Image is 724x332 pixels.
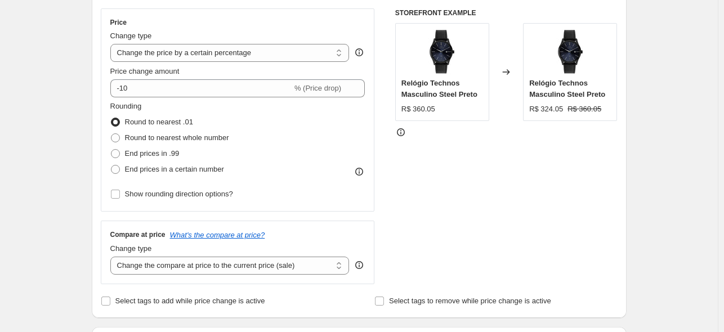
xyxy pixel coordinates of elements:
[110,102,142,110] span: Rounding
[125,149,180,158] span: End prices in .99
[529,79,605,98] span: Relógio Technos Masculino Steel Preto
[395,8,618,17] h6: STOREFRONT EXAMPLE
[115,297,265,305] span: Select tags to add while price change is active
[401,104,435,115] div: R$ 360.05
[354,259,365,271] div: help
[354,47,365,58] div: help
[125,133,229,142] span: Round to nearest whole number
[294,84,341,92] span: % (Price drop)
[548,29,593,74] img: 2115TXG0A_1_80x.jpg
[110,230,166,239] h3: Compare at price
[389,297,551,305] span: Select tags to remove while price change is active
[125,165,224,173] span: End prices in a certain number
[110,18,127,27] h3: Price
[125,118,193,126] span: Round to nearest .01
[529,104,563,115] div: R$ 324.05
[110,79,292,97] input: -15
[110,32,152,40] span: Change type
[110,67,180,75] span: Price change amount
[419,29,464,74] img: 2115TXG0A_1_80x.jpg
[125,190,233,198] span: Show rounding direction options?
[170,231,265,239] button: What's the compare at price?
[110,244,152,253] span: Change type
[567,104,601,115] strike: R$ 360.05
[401,79,477,98] span: Relógio Technos Masculino Steel Preto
